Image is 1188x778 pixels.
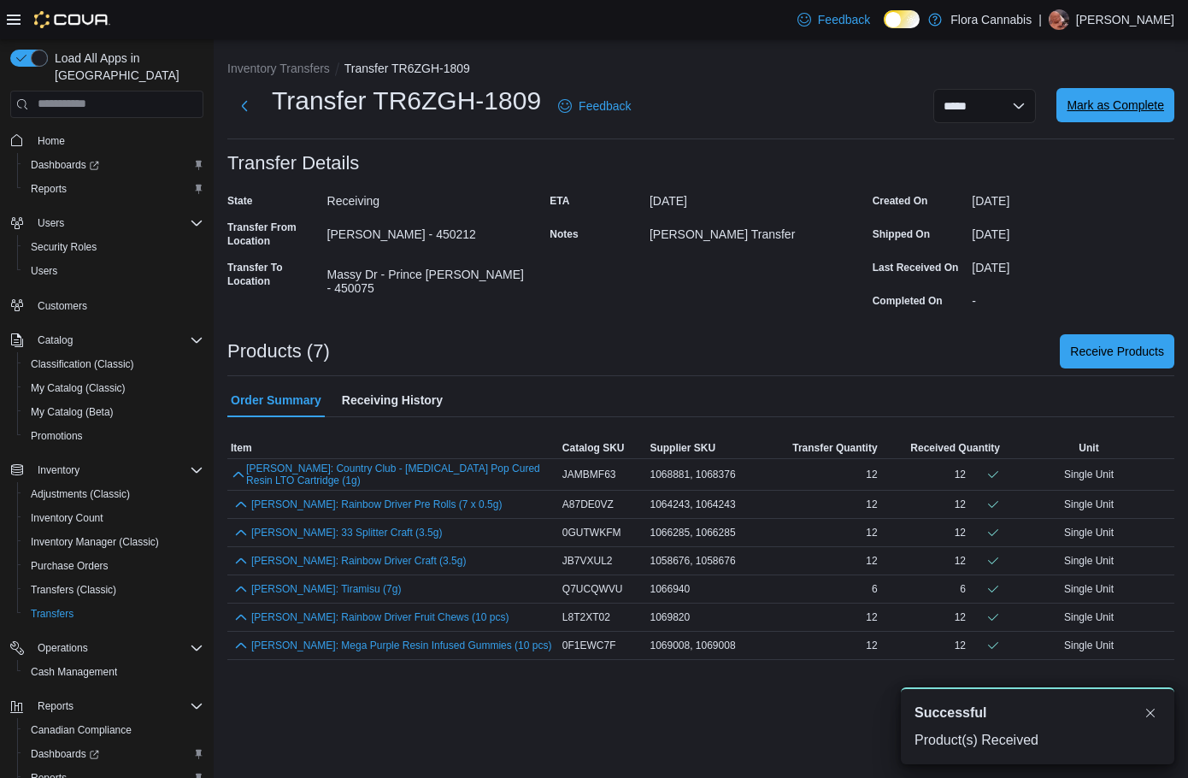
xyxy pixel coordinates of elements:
a: Dashboards [24,155,106,175]
span: 1069820 [650,610,690,624]
span: Reports [24,179,203,199]
span: 0GUTWKFM [562,526,621,539]
span: Security Roles [24,237,203,257]
div: 12 [955,610,966,624]
label: ETA [550,194,569,208]
button: Unit [1003,438,1174,458]
a: Dashboards [17,742,210,766]
div: Single Unit [1003,635,1174,656]
button: My Catalog (Beta) [17,400,210,424]
button: Operations [3,636,210,660]
button: Users [3,211,210,235]
span: Cash Management [31,665,117,679]
button: [PERSON_NAME]: Rainbow Driver Pre Rolls (7 x 0.5g) [251,498,502,510]
label: Transfer From Location [227,221,321,248]
span: Transfers (Classic) [24,580,203,600]
button: Receive Products [1060,334,1174,368]
a: Canadian Compliance [24,720,138,740]
div: Receiving [327,187,530,208]
nav: An example of EuiBreadcrumbs [227,60,1174,80]
label: Last Received On [873,261,959,274]
span: Users [38,216,64,230]
span: Transfers [31,607,74,621]
img: Cova [34,11,110,28]
span: Catalog [38,333,73,347]
span: Home [38,134,65,148]
span: Received Quantity [910,441,1000,455]
span: Reports [31,182,67,196]
a: Dashboards [24,744,106,764]
span: Inventory Count [31,511,103,525]
button: [PERSON_NAME]: Mega Purple Resin Infused Gummies (10 pcs) [251,639,551,651]
span: Dashboards [24,744,203,764]
p: Flora Cannabis [950,9,1032,30]
span: Operations [31,638,203,658]
div: [DATE] [972,254,1174,274]
a: Users [24,261,64,281]
span: Purchase Orders [31,559,109,573]
button: Inventory [3,458,210,482]
span: Inventory Manager (Classic) [31,535,159,549]
span: 12 [866,526,877,539]
a: Dashboards [17,153,210,177]
label: Notes [550,227,578,241]
span: 6 [872,582,878,596]
label: Shipped On [873,227,930,241]
span: Users [31,213,203,233]
a: Classification (Classic) [24,354,141,374]
button: Inventory Transfers [227,62,330,75]
span: My Catalog (Beta) [31,405,114,419]
span: 12 [866,639,877,652]
button: Promotions [17,424,210,448]
button: [PERSON_NAME]: Rainbow Driver Fruit Chews (10 pcs) [251,611,509,623]
button: Next [227,89,262,123]
a: Feedback [791,3,877,37]
a: Home [31,131,72,151]
button: Classification (Classic) [17,352,210,376]
a: Promotions [24,426,90,446]
div: 12 [955,554,966,568]
a: Reports [24,179,74,199]
span: Supplier SKU [650,441,715,455]
span: Inventory [31,460,203,480]
div: Single Unit [1003,522,1174,543]
span: Adjustments (Classic) [31,487,130,501]
div: Single Unit [1003,464,1174,485]
span: Dashboards [31,747,99,761]
h3: Transfer Details [227,153,359,174]
span: Promotions [24,426,203,446]
button: Canadian Compliance [17,718,210,742]
span: Dashboards [31,158,99,172]
span: JAMBMF63 [562,468,616,481]
button: [PERSON_NAME]: Rainbow Driver Craft (3.5g) [251,555,466,567]
button: Catalog [3,328,210,352]
button: Supplier SKU [646,438,764,458]
span: Users [31,264,57,278]
button: Customers [3,293,210,318]
a: Transfers [24,604,80,624]
span: 12 [866,610,877,624]
button: Mark as Complete [1056,88,1174,122]
button: Reports [3,694,210,718]
label: State [227,194,252,208]
label: Completed On [873,294,943,308]
button: My Catalog (Classic) [17,376,210,400]
span: Mark as Complete [1067,97,1164,114]
span: Classification (Classic) [24,354,203,374]
button: Catalog SKU [559,438,647,458]
a: Security Roles [24,237,103,257]
span: Adjustments (Classic) [24,484,203,504]
button: Users [17,259,210,283]
div: Single Unit [1003,607,1174,628]
span: Reports [38,699,74,713]
div: 12 [955,498,966,511]
span: 1068881, 1068376 [650,468,735,481]
button: Transfer Quantity [764,438,881,458]
span: Cash Management [24,662,203,682]
span: Customers [31,295,203,316]
span: Receive Products [1070,343,1164,360]
span: Order Summary [231,383,321,417]
h3: Products (7) [227,341,330,362]
span: Purchase Orders [24,556,203,576]
button: Transfers [17,602,210,626]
